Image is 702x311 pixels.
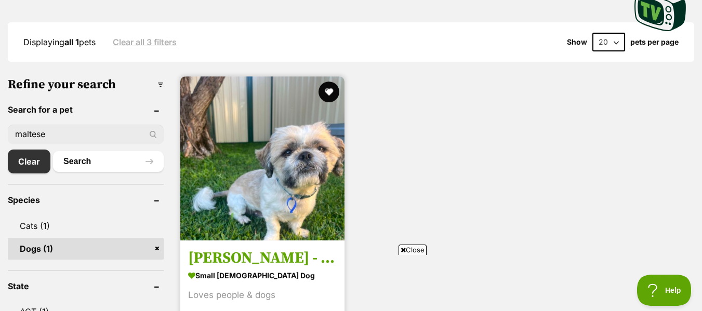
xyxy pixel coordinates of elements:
a: Cats (1) [8,215,164,237]
h3: [PERSON_NAME] - [DEMOGRAPHIC_DATA] Maltese X Shih Tzu [188,248,337,268]
input: Toby [8,125,164,144]
span: Close [399,245,427,255]
label: pets per page [630,38,679,46]
span: Displaying pets [23,37,96,47]
header: Species [8,195,164,205]
a: Dogs (1) [8,238,164,260]
h3: Refine your search [8,77,164,92]
img: Harry - 2 Year Old Maltese X Shih Tzu - Maltese x Shih Tzu Dog [180,76,345,240]
a: Clear all 3 filters [113,37,177,47]
button: Search [53,151,164,172]
button: favourite [319,82,339,102]
strong: all 1 [64,37,79,47]
header: Search for a pet [8,105,164,114]
iframe: Advertisement [162,259,540,306]
a: Clear [8,150,50,173]
span: Show [567,38,587,46]
iframe: Help Scout Beacon - Open [637,275,692,306]
header: State [8,281,164,291]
